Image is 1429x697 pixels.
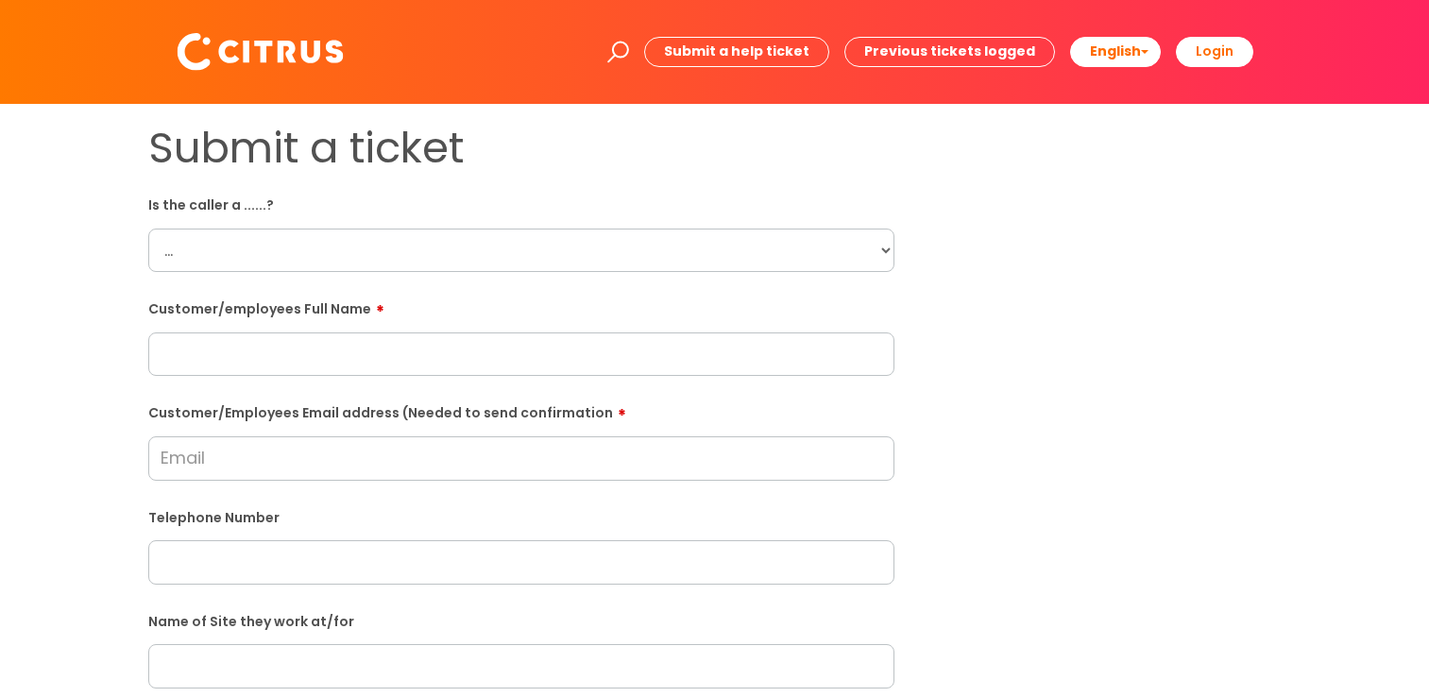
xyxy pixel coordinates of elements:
[148,506,894,526] label: Telephone Number
[1196,42,1233,60] b: Login
[148,610,894,630] label: Name of Site they work at/for
[148,123,894,174] h1: Submit a ticket
[1090,42,1141,60] span: English
[644,37,829,66] a: Submit a help ticket
[148,436,894,480] input: Email
[148,295,894,317] label: Customer/employees Full Name
[844,37,1055,66] a: Previous tickets logged
[1176,37,1253,66] a: Login
[148,399,894,421] label: Customer/Employees Email address (Needed to send confirmation
[148,194,894,213] label: Is the caller a ......?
